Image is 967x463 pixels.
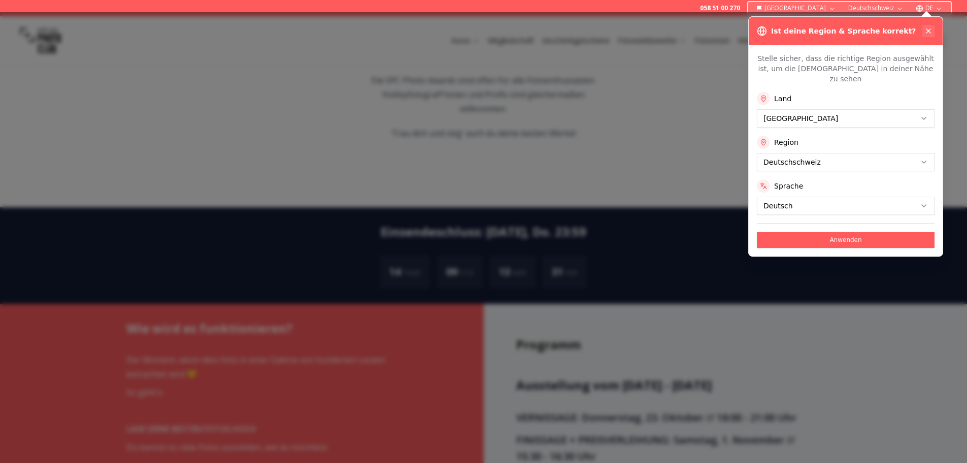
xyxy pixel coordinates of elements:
[757,232,935,248] button: Anwenden
[771,26,916,36] h3: Ist deine Region & Sprache korrekt?
[774,94,791,104] label: Land
[912,2,947,14] button: DE
[774,181,803,191] label: Sprache
[844,2,908,14] button: Deutschschweiz
[752,2,840,14] button: [GEOGRAPHIC_DATA]
[774,137,798,147] label: Region
[757,53,935,84] p: Stelle sicher, dass die richtige Region ausgewählt ist, um die [DEMOGRAPHIC_DATA] in deiner Nähe ...
[700,4,740,12] a: 058 51 00 270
